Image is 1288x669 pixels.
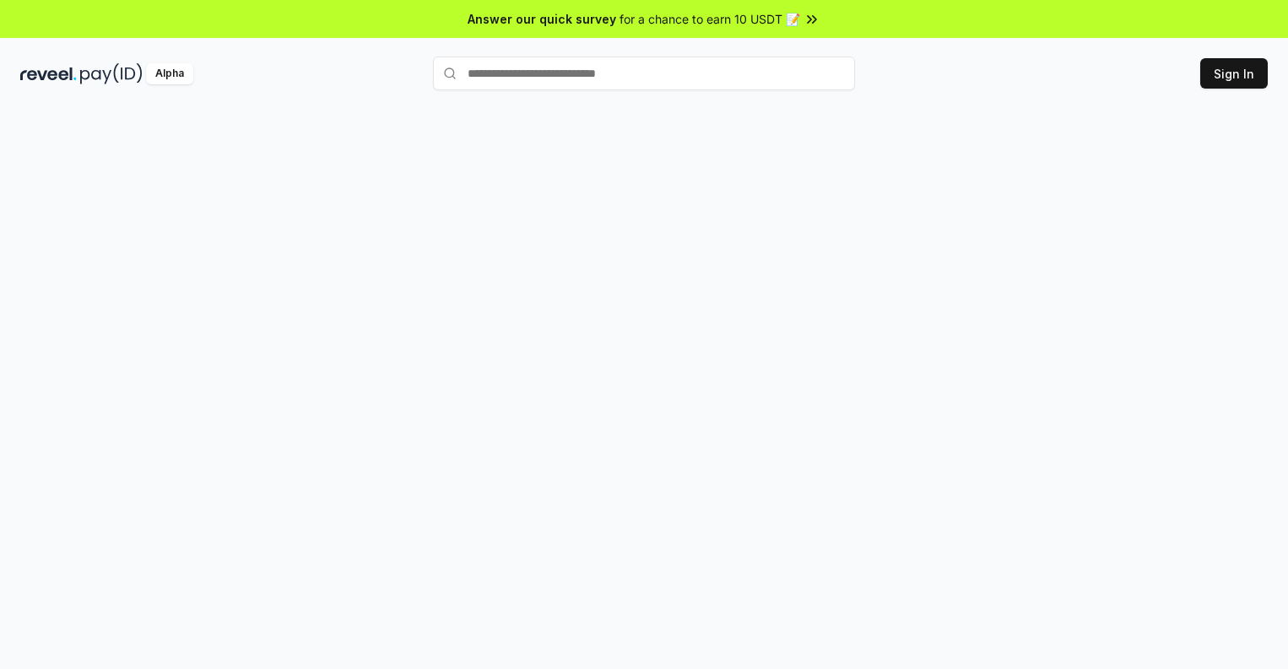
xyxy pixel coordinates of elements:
[468,10,616,28] span: Answer our quick survey
[146,63,193,84] div: Alpha
[620,10,800,28] span: for a chance to earn 10 USDT 📝
[20,63,77,84] img: reveel_dark
[1200,58,1268,89] button: Sign In
[80,63,143,84] img: pay_id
